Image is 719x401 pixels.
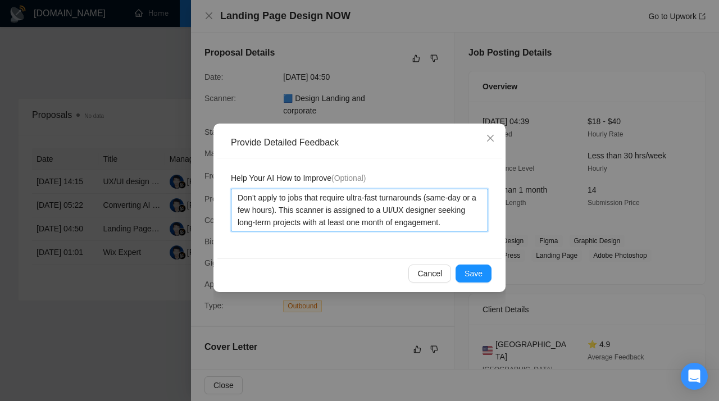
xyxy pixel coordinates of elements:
[231,172,366,184] span: Help Your AI How to Improve
[417,267,442,280] span: Cancel
[456,265,492,282] button: Save
[465,267,483,280] span: Save
[681,363,708,390] div: Open Intercom Messenger
[231,136,496,149] div: Provide Detailed Feedback
[486,134,495,143] span: close
[331,174,366,183] span: (Optional)
[475,124,506,154] button: Close
[408,265,451,282] button: Cancel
